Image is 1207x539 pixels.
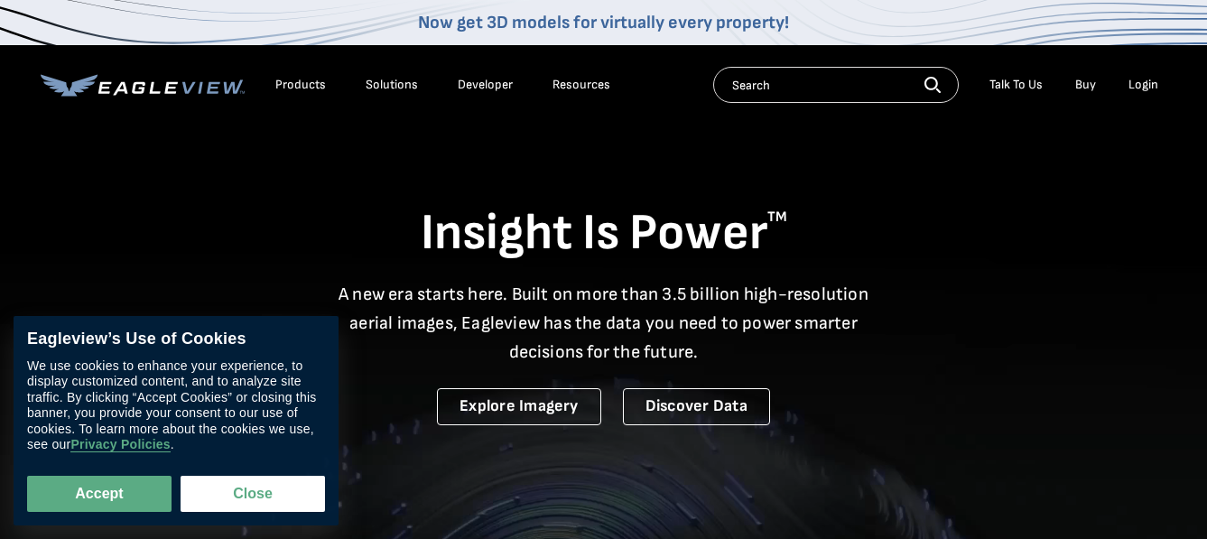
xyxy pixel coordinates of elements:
[437,388,601,425] a: Explore Imagery
[989,77,1043,93] div: Talk To Us
[70,438,170,453] a: Privacy Policies
[458,77,513,93] a: Developer
[366,77,418,93] div: Solutions
[1075,77,1096,93] a: Buy
[328,280,880,367] p: A new era starts here. Built on more than 3.5 billion high-resolution aerial images, Eagleview ha...
[713,67,959,103] input: Search
[623,388,770,425] a: Discover Data
[275,77,326,93] div: Products
[27,330,325,349] div: Eagleview’s Use of Cookies
[27,358,325,453] div: We use cookies to enhance your experience, to display customized content, and to analyze site tra...
[552,77,610,93] div: Resources
[181,476,325,512] button: Close
[767,209,787,226] sup: TM
[41,202,1167,265] h1: Insight Is Power
[418,12,789,33] a: Now get 3D models for virtually every property!
[1128,77,1158,93] div: Login
[27,476,172,512] button: Accept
